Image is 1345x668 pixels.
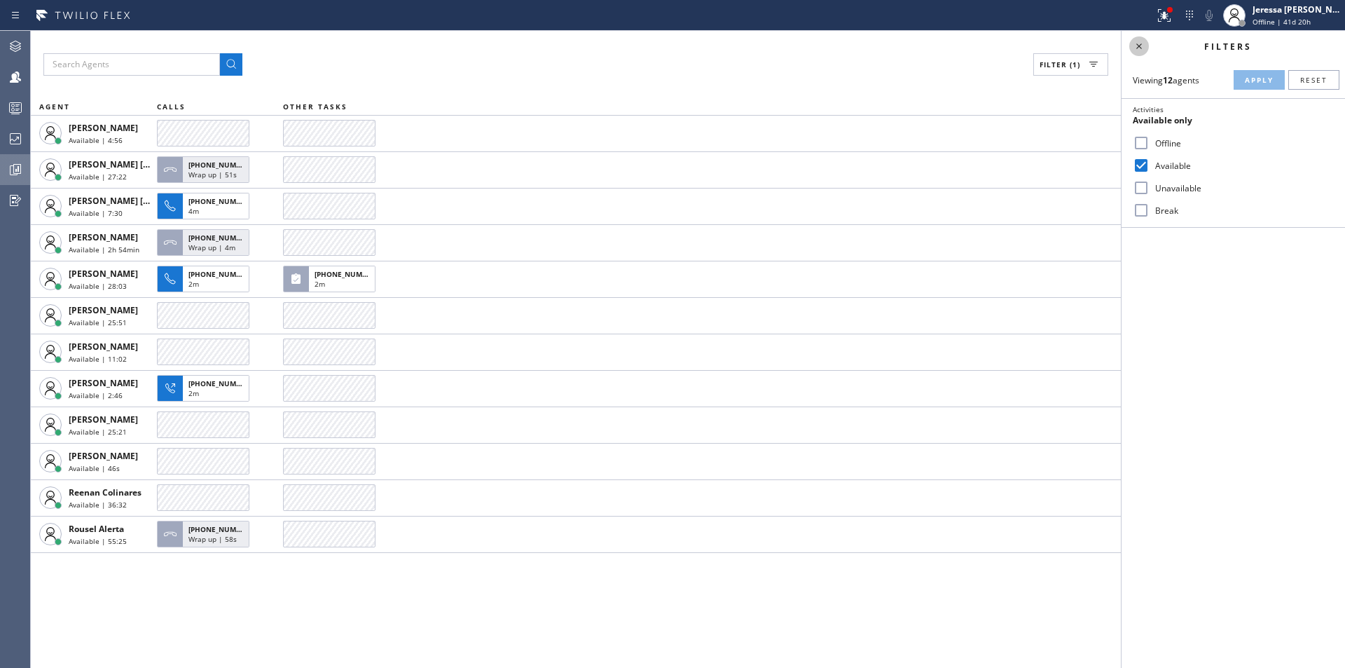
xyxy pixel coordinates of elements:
span: [PHONE_NUMBER] [188,524,252,534]
input: Search Agents [43,53,220,76]
span: Available | 25:51 [69,318,127,327]
button: [PHONE_NUMBER]Wrap up | 51s [157,152,254,187]
span: Apply [1245,75,1274,85]
span: OTHER TASKS [283,102,347,111]
span: AGENT [39,102,70,111]
span: Viewing agents [1133,74,1199,86]
span: [PHONE_NUMBER] [188,233,252,243]
label: Available [1150,160,1334,172]
div: Jeressa [PERSON_NAME] [1253,4,1341,15]
span: [PERSON_NAME] [69,450,138,462]
span: 2m [188,388,199,398]
button: Apply [1234,70,1285,90]
span: Rousel Alerta [69,523,124,535]
span: Available | 55:25 [69,536,127,546]
span: [PERSON_NAME] [PERSON_NAME] [69,158,209,170]
span: [PHONE_NUMBER] [188,196,252,206]
label: Unavailable [1150,182,1334,194]
button: [PHONE_NUMBER]2m [157,261,254,296]
button: [PHONE_NUMBER]Wrap up | 58s [157,517,254,552]
strong: 12 [1163,74,1173,86]
button: [PHONE_NUMBER]4m [157,189,254,224]
span: Wrap up | 58s [188,534,237,544]
span: Filters [1204,41,1252,53]
span: Available only [1133,114,1192,126]
span: Available | 4:56 [69,135,123,145]
span: Available | 46s [69,463,120,473]
span: Offline | 41d 20h [1253,17,1311,27]
span: [PERSON_NAME] [69,341,138,353]
label: Offline [1150,137,1334,149]
span: Available | 27:22 [69,172,127,182]
button: [PHONE_NUMBER]Wrap up | 4m [157,225,254,260]
span: Available | 7:30 [69,208,123,218]
span: [PERSON_NAME] [69,414,138,425]
button: Mute [1199,6,1219,25]
span: 4m [188,206,199,216]
span: Filter (1) [1040,60,1080,69]
span: [PERSON_NAME] [PERSON_NAME] Dahil [69,195,234,207]
button: [PHONE_NUMBER]2m [283,261,380,296]
span: Reenan Colinares [69,486,142,498]
div: Activities [1133,104,1334,114]
button: [PHONE_NUMBER]2m [157,371,254,406]
span: Available | 28:03 [69,281,127,291]
span: [PHONE_NUMBER] [315,269,378,279]
span: [PHONE_NUMBER] [188,160,252,170]
span: Reset [1300,75,1327,85]
label: Break [1150,205,1334,217]
span: Wrap up | 4m [188,243,235,252]
span: Available | 11:02 [69,354,127,364]
span: [PERSON_NAME] [69,268,138,280]
span: [PHONE_NUMBER] [188,379,252,388]
span: 2m [315,279,325,289]
span: [PHONE_NUMBER] [188,269,252,279]
span: [PERSON_NAME] [69,304,138,316]
span: [PERSON_NAME] [69,122,138,134]
span: [PERSON_NAME] [69,377,138,389]
span: Available | 2:46 [69,390,123,400]
span: Available | 2h 54min [69,245,139,254]
span: Wrap up | 51s [188,170,237,179]
span: Available | 36:32 [69,500,127,510]
span: [PERSON_NAME] [69,231,138,243]
button: Reset [1288,70,1339,90]
button: Filter (1) [1033,53,1108,76]
span: Available | 25:21 [69,427,127,437]
span: CALLS [157,102,186,111]
span: 2m [188,279,199,289]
